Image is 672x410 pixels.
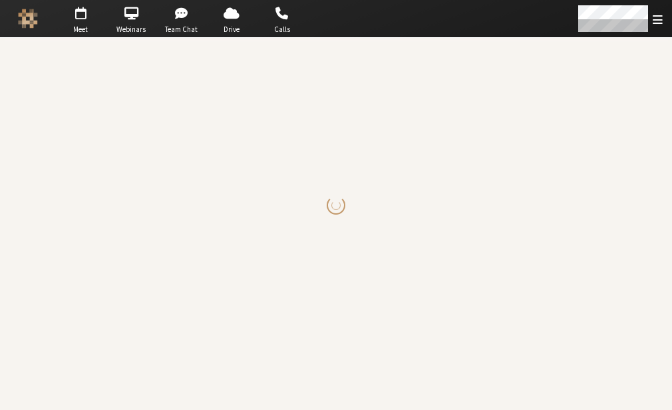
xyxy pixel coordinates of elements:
img: Iotum [18,9,38,29]
span: Meet [57,24,104,35]
span: Team Chat [158,24,205,35]
span: Webinars [108,24,154,35]
span: Drive [208,24,255,35]
span: Calls [259,24,305,35]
